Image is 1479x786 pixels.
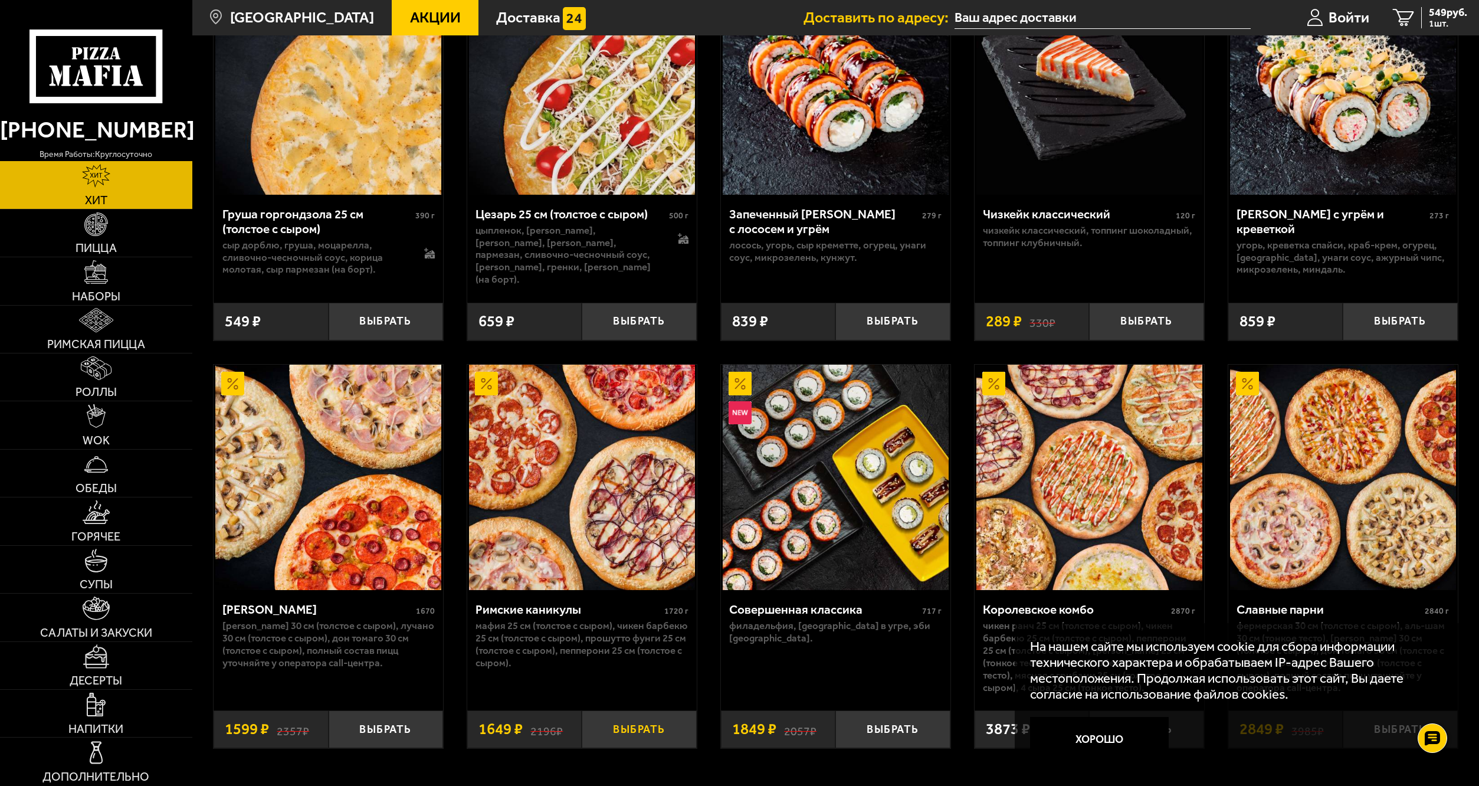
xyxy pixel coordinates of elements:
span: 3873 ₽ [986,722,1030,737]
span: 1670 [416,606,435,616]
s: 2196 ₽ [530,722,563,737]
span: 1720 г [664,606,688,616]
button: Выбрать [582,303,696,340]
div: Римские каникулы [475,602,661,617]
p: Чизкейк классический, топпинг шоколадный, топпинг клубничный. [983,224,1195,249]
button: Выбрать [1089,303,1203,340]
p: Филадельфия, [GEOGRAPHIC_DATA] в угре, Эби [GEOGRAPHIC_DATA]. [729,620,942,644]
span: 1599 ₽ [225,722,269,737]
span: 2840 г [1425,606,1449,616]
a: АкционныйХет Трик [214,365,443,591]
p: цыпленок, [PERSON_NAME], [PERSON_NAME], [PERSON_NAME], пармезан, сливочно-чесночный соус, [PERSON... [475,224,662,286]
span: 717 г [922,606,942,616]
s: 2057 ₽ [784,722,816,737]
span: 549 руб. [1429,7,1467,18]
p: На нашем сайте мы используем cookie для сбора информации технического характера и обрабатываем IP... [1030,638,1436,702]
p: Мафия 25 см (толстое с сыром), Чикен Барбекю 25 см (толстое с сыром), Прошутто Фунги 25 см (толст... [475,620,688,669]
span: Дополнительно [42,771,149,782]
img: 15daf4d41897b9f0e9f617042186c801.svg [563,7,586,30]
span: 1 шт. [1429,19,1467,28]
span: 289 ₽ [986,314,1022,329]
img: Акционный [221,372,244,395]
button: Выбрать [329,303,443,340]
button: Хорошо [1030,717,1169,763]
span: 839 ₽ [732,314,768,329]
div: Груша горгондзола 25 см (толстое с сыром) [222,207,412,236]
p: лосось, угорь, Сыр креметте, огурец, унаги соус, микрозелень, кунжут. [729,239,942,264]
button: Выбрать [835,710,950,748]
span: Доставить по адресу: [804,10,955,25]
span: WOK [83,434,110,446]
div: [PERSON_NAME] с угрём и креветкой [1237,207,1426,236]
span: Супы [80,578,113,590]
span: [GEOGRAPHIC_DATA] [230,10,374,25]
span: 1849 ₽ [732,722,776,737]
span: Пицца [76,242,117,254]
div: [PERSON_NAME] [222,602,413,617]
s: 330 ₽ [1029,314,1055,329]
input: Ваш адрес доставки [955,7,1250,29]
div: Совершенная классика [729,602,919,617]
div: Королевское комбо [983,602,1168,617]
img: Новинка [729,401,752,424]
span: 859 ₽ [1239,314,1275,329]
p: угорь, креветка спайси, краб-крем, огурец, [GEOGRAPHIC_DATA], унаги соус, ажурный чипс, микрозеле... [1237,239,1449,276]
span: Наборы [72,290,120,302]
img: Акционный [729,372,752,395]
img: Акционный [1236,372,1259,395]
span: Горячее [71,530,120,542]
span: 1649 ₽ [478,722,523,737]
p: [PERSON_NAME] 30 см (толстое с сыром), Лучано 30 см (толстое с сыром), Дон Томаго 30 см (толстое ... [222,620,435,669]
span: Десерты [70,674,122,686]
img: Хет Трик [215,365,441,591]
span: Акции [410,10,461,25]
img: Совершенная классика [723,365,949,591]
span: 659 ₽ [478,314,514,329]
button: Выбрать [329,710,443,748]
span: Доставка [496,10,560,25]
img: Римские каникулы [469,365,695,591]
button: Выбрать [1343,303,1457,340]
span: 120 г [1176,211,1195,221]
button: Выбрать [582,710,696,748]
span: Хит [85,194,107,206]
span: Обеды [76,482,117,494]
span: 273 г [1429,211,1449,221]
a: АкционныйСлавные парни [1228,365,1458,591]
span: 549 ₽ [225,314,261,329]
div: Чизкейк классический [983,207,1173,221]
div: Запеченный [PERSON_NAME] с лососем и угрём [729,207,919,236]
span: Салаты и закуски [40,627,152,638]
img: Акционный [475,372,498,395]
span: 279 г [922,211,942,221]
span: 2870 г [1171,606,1195,616]
a: АкционныйРимские каникулы [467,365,697,591]
a: АкционныйКоролевское комбо [975,365,1204,591]
p: Чикен Ранч 25 см (толстое с сыром), Чикен Барбекю 25 см (толстое с сыром), Пепперони 25 см (толст... [983,620,1195,693]
img: Королевское комбо [976,365,1202,591]
div: Цезарь 25 см (толстое с сыром) [475,207,665,221]
p: сыр дорблю, груша, моцарелла, сливочно-чесночный соус, корица молотая, сыр пармезан (на борт). [222,239,409,276]
span: 390 г [415,211,435,221]
span: 500 г [669,211,688,221]
a: АкционныйНовинкаСовершенная классика [721,365,950,591]
span: Войти [1329,10,1369,25]
span: Роллы [76,386,117,398]
img: Акционный [982,372,1005,395]
s: 2357 ₽ [277,722,309,737]
div: Славные парни [1237,602,1422,617]
img: Славные парни [1230,365,1456,591]
span: Римская пицца [47,338,145,350]
button: Выбрать [835,303,950,340]
p: Фермерская 30 см (толстое с сыром), Аль-Шам 30 см (тонкое тесто), [PERSON_NAME] 30 см (толстое с ... [1237,620,1449,693]
span: Напитки [68,723,123,735]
